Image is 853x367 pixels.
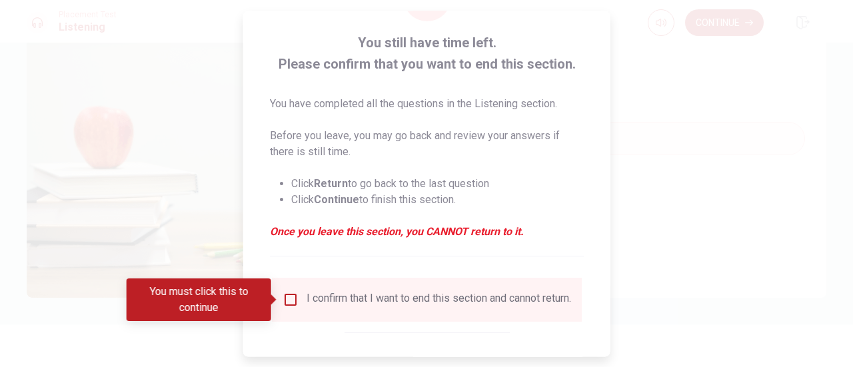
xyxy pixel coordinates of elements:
[270,128,584,160] p: Before you leave, you may go back and review your answers if there is still time.
[127,278,271,321] div: You must click this to continue
[314,177,348,190] strong: Return
[291,176,584,192] li: Click to go back to the last question
[283,292,299,308] span: You must click this to continue
[291,192,584,208] li: Click to finish this section.
[270,32,584,75] span: You still have time left. Please confirm that you want to end this section.
[314,193,359,206] strong: Continue
[307,292,571,308] div: I confirm that I want to end this section and cannot return.
[270,96,584,112] p: You have completed all the questions in the Listening section.
[270,224,584,240] em: Once you leave this section, you CANNOT return to it.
